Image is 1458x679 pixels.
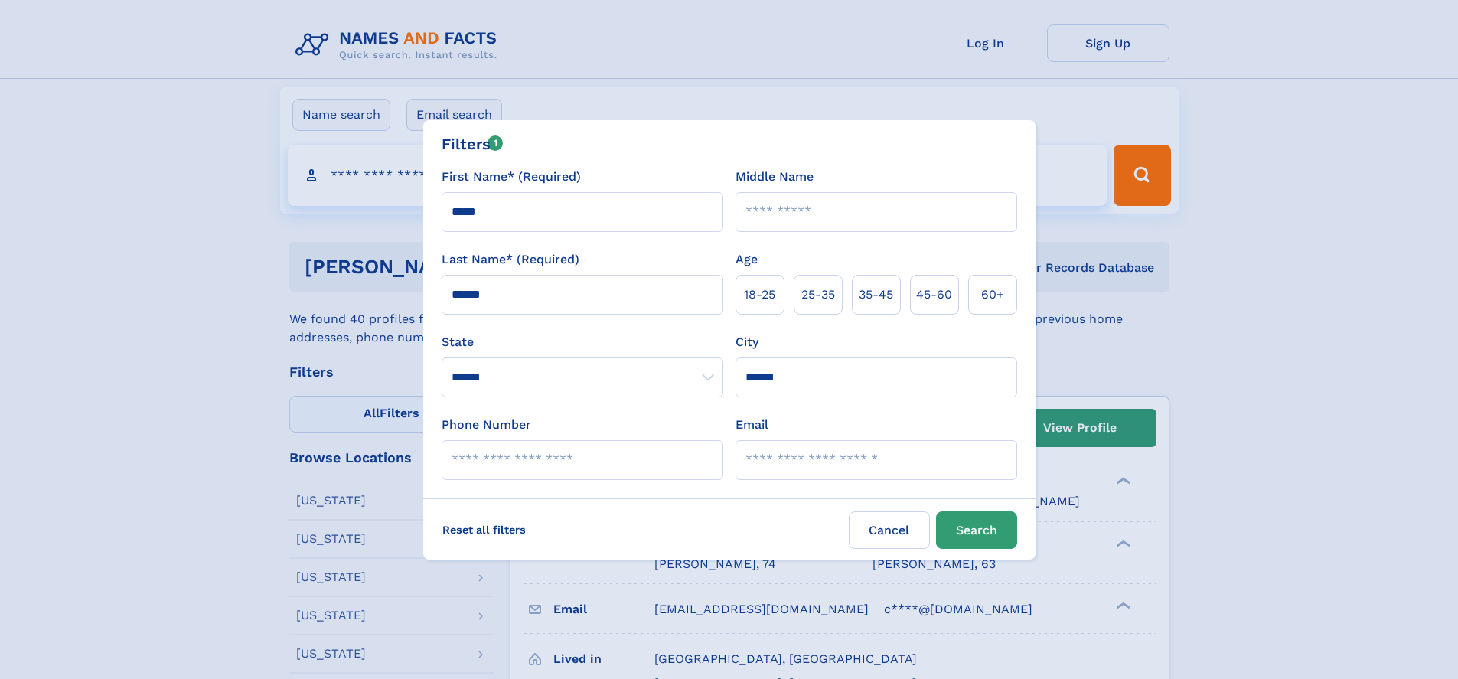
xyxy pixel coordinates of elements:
label: City [736,333,758,351]
label: State [442,333,723,351]
button: Search [936,511,1017,549]
span: 25‑35 [801,286,835,304]
span: 60+ [981,286,1004,304]
div: Filters [442,132,504,155]
label: Last Name* (Required) [442,250,579,269]
label: First Name* (Required) [442,168,581,186]
label: Middle Name [736,168,814,186]
span: 45‑60 [916,286,952,304]
label: Age [736,250,758,269]
label: Email [736,416,768,434]
label: Cancel [849,511,930,549]
span: 18‑25 [744,286,775,304]
label: Reset all filters [432,511,536,548]
label: Phone Number [442,416,531,434]
span: 35‑45 [859,286,893,304]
